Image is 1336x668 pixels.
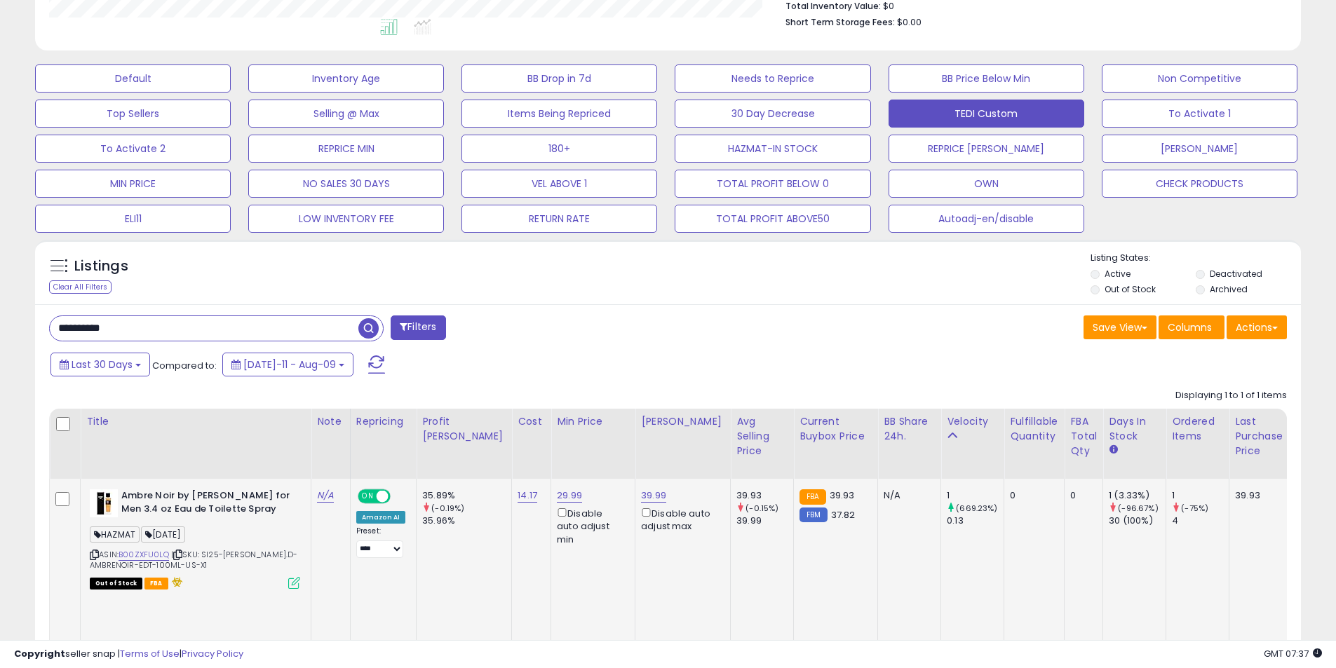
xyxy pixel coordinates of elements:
span: 2025-09-9 07:37 GMT [1264,647,1322,660]
div: Disable auto adjust max [641,505,720,533]
a: B00ZXFU0LQ [119,549,169,561]
button: 30 Day Decrease [675,100,870,128]
div: Clear All Filters [49,280,112,294]
button: Needs to Reprice [675,64,870,93]
div: 0 [1070,489,1092,502]
div: 0.13 [947,514,1004,527]
label: Deactivated [1210,268,1262,280]
a: Terms of Use [120,647,180,660]
button: VEL ABOVE 1 [461,170,657,198]
span: FBA [144,578,168,589]
span: | SKU: SI25-[PERSON_NAME].D-AMBRENOIR-EDT-100ML-US-X1 [90,549,298,570]
button: Selling @ Max [248,100,444,128]
button: BB Drop in 7d [461,64,657,93]
span: Last 30 Days [72,357,133,372]
div: Disable auto adjust min [557,505,624,546]
button: CHECK PRODUCTS [1102,170,1297,198]
button: Last 30 Days [50,353,150,376]
div: 39.93 [736,489,793,502]
div: BB Share 24h. [884,414,935,444]
i: hazardous material [168,577,183,587]
div: Cost [518,414,545,429]
button: Items Being Repriced [461,100,657,128]
button: NO SALES 30 DAYS [248,170,444,198]
button: LOW INVENTORY FEE [248,205,444,233]
div: Ordered Items [1172,414,1223,444]
span: ON [359,491,377,503]
div: Preset: [356,526,405,558]
div: 39.99 [736,514,793,527]
small: (669.23%) [956,503,997,514]
button: ELI11 [35,205,231,233]
button: Autoadj-en/disable [889,205,1084,233]
button: [DATE]-11 - Aug-09 [222,353,353,376]
a: N/A [317,489,334,503]
button: Columns [1159,315,1224,339]
span: OFF [389,491,411,503]
div: 35.96% [422,514,511,527]
div: ASIN: [90,489,300,587]
span: 37.82 [831,508,856,522]
span: HAZMAT [90,526,140,543]
div: Displaying 1 to 1 of 1 items [1175,389,1287,402]
button: Actions [1227,315,1287,339]
h5: Listings [74,257,128,276]
button: Filters [391,315,445,340]
span: Columns [1168,320,1212,334]
small: Days In Stock. [1109,444,1117,456]
img: 41BWJ0K1TBL._SL40_.jpg [90,489,118,517]
button: Top Sellers [35,100,231,128]
small: FBA [799,489,825,505]
button: Inventory Age [248,64,444,93]
a: Privacy Policy [182,647,243,660]
span: All listings that are currently out of stock and unavailable for purchase on Amazon [90,578,142,589]
div: 39.93 [1235,489,1281,502]
button: Non Competitive [1102,64,1297,93]
div: [PERSON_NAME] [641,414,724,429]
p: Listing States: [1091,252,1301,265]
div: FBA Total Qty [1070,414,1097,458]
button: To Activate 1 [1102,100,1297,128]
small: (-0.19%) [431,503,464,514]
small: (-0.15%) [745,503,778,514]
div: Days In Stock [1109,414,1160,444]
label: Out of Stock [1105,283,1156,295]
div: Avg Selling Price [736,414,788,458]
div: Current Buybox Price [799,414,872,444]
div: Min Price [557,414,629,429]
button: HAZMAT-IN STOCK [675,135,870,163]
button: OWN [889,170,1084,198]
div: 0 [1010,489,1053,502]
small: (-96.67%) [1118,503,1158,514]
div: 35.89% [422,489,511,502]
strong: Copyright [14,647,65,660]
button: RETURN RATE [461,205,657,233]
button: Save View [1084,315,1156,339]
button: REPRICE MIN [248,135,444,163]
a: 29.99 [557,489,582,503]
div: Title [86,414,305,429]
div: Profit [PERSON_NAME] [422,414,506,444]
button: 180+ [461,135,657,163]
button: BB Price Below Min [889,64,1084,93]
a: 14.17 [518,489,537,503]
span: 39.93 [830,489,855,502]
a: 39.99 [641,489,666,503]
span: Compared to: [152,359,217,372]
b: Short Term Storage Fees: [785,16,895,28]
div: 1 [947,489,1004,502]
button: REPRICE [PERSON_NAME] [889,135,1084,163]
div: Repricing [356,414,410,429]
div: 4 [1172,514,1229,527]
b: Ambre Noir by [PERSON_NAME] for Men 3.4 oz Eau de Toilette Spray [121,489,292,519]
div: N/A [884,489,930,502]
div: seller snap | | [14,648,243,661]
div: 1 [1172,489,1229,502]
button: TOTAL PROFIT ABOVE50 [675,205,870,233]
div: 1 (3.33%) [1109,489,1166,502]
button: Default [35,64,231,93]
div: Last Purchase Price [1235,414,1286,458]
div: Velocity [947,414,998,429]
label: Archived [1210,283,1248,295]
div: Amazon AI [356,511,405,524]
